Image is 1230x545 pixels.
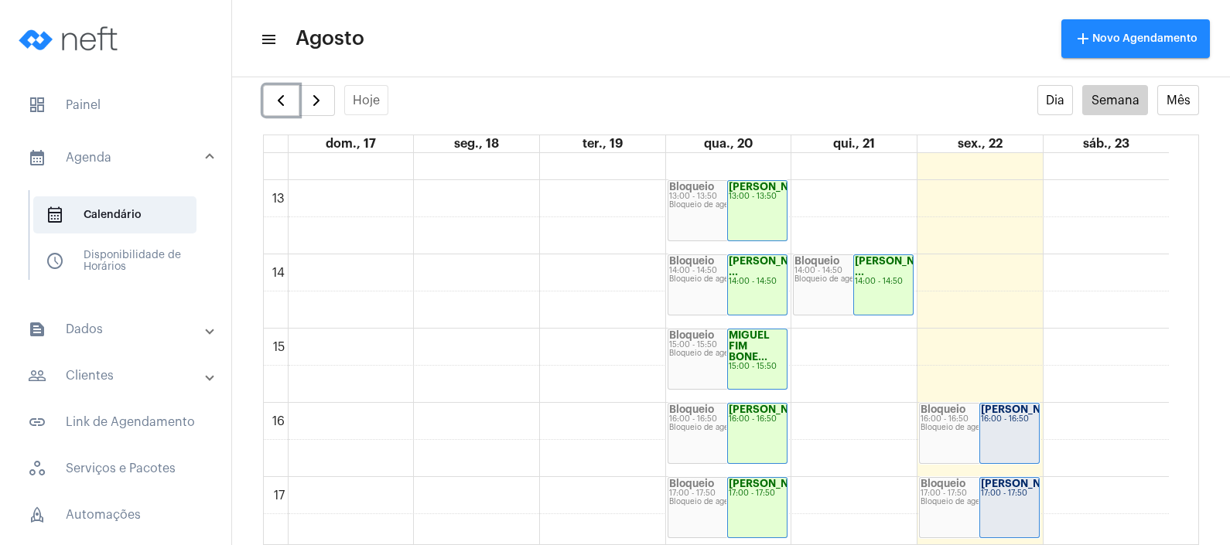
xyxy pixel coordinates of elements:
[981,404,1077,414] strong: [PERSON_NAME]...
[921,404,965,414] strong: Bloqueio
[669,489,787,498] div: 17:00 - 17:50
[921,415,1038,424] div: 16:00 - 16:50
[269,266,288,280] div: 14
[15,87,216,124] span: Painel
[1157,85,1199,115] button: Mês
[344,85,389,115] button: Hoje
[921,424,1038,432] div: Bloqueio de agenda
[729,415,786,424] div: 16:00 - 16:50
[729,489,786,498] div: 17:00 - 17:50
[669,341,787,349] div: 15:00 - 15:50
[9,311,231,348] mat-expansion-panel-header: sidenav iconDados
[263,85,299,116] button: Semana Anterior
[271,489,288,502] div: 17
[28,148,46,167] mat-icon: sidenav icon
[981,489,1038,498] div: 17:00 - 17:50
[729,479,825,489] strong: [PERSON_NAME]...
[1061,19,1210,58] button: Novo Agendamento
[28,366,207,385] mat-panel-title: Clientes
[855,256,941,277] strong: [PERSON_NAME] ...
[729,256,815,277] strong: [PERSON_NAME] ...
[33,196,196,233] span: Calendário
[729,192,786,201] div: 13:00 - 13:50
[28,96,46,114] span: sidenav icon
[28,320,207,339] mat-panel-title: Dados
[729,182,825,192] strong: [PERSON_NAME]...
[729,330,770,362] strong: MIGUEL FIM BONE...
[260,30,275,49] mat-icon: sidenav icon
[9,182,231,301] div: sidenav iconAgenda
[669,349,787,358] div: Bloqueio de agenda
[855,278,912,286] div: 14:00 - 14:50
[1080,135,1133,152] a: 23 de agosto de 2025
[669,256,714,266] strong: Bloqueio
[296,26,364,51] span: Agosto
[981,479,1077,489] strong: [PERSON_NAME]...
[669,424,787,432] div: Bloqueio de agenda
[1082,85,1148,115] button: Semana
[270,340,288,354] div: 15
[28,320,46,339] mat-icon: sidenav icon
[299,85,335,116] button: Próximo Semana
[28,148,207,167] mat-panel-title: Agenda
[921,498,1038,506] div: Bloqueio de agenda
[729,404,825,414] strong: [PERSON_NAME]...
[9,357,231,394] mat-expansion-panel-header: sidenav iconClientes
[1074,33,1198,44] span: Novo Agendamento
[669,479,714,489] strong: Bloqueio
[921,489,1038,498] div: 17:00 - 17:50
[269,414,288,428] div: 16
[794,275,912,284] div: Bloqueio de agenda
[729,278,786,286] div: 14:00 - 14:50
[323,135,379,152] a: 17 de agosto de 2025
[28,413,46,431] mat-icon: sidenav icon
[955,135,1006,152] a: 22 de agosto de 2025
[9,133,231,182] mat-expansion-panel-header: sidenav iconAgenda
[15,496,216,533] span: Automações
[669,404,714,414] strong: Bloqueio
[28,459,46,478] span: sidenav icon
[451,135,502,152] a: 18 de agosto de 2025
[669,192,787,201] div: 13:00 - 13:50
[15,450,216,487] span: Serviços e Pacotes
[46,252,64,271] span: sidenav icon
[269,192,288,206] div: 13
[12,8,128,70] img: logo-neft-novo-2.png
[579,135,626,152] a: 19 de agosto de 2025
[1037,85,1074,115] button: Dia
[28,506,46,524] span: sidenav icon
[830,135,878,152] a: 21 de agosto de 2025
[794,256,839,266] strong: Bloqueio
[701,135,756,152] a: 20 de agosto de 2025
[1074,29,1092,48] mat-icon: add
[729,363,786,371] div: 15:00 - 15:50
[669,498,787,506] div: Bloqueio de agenda
[669,182,714,192] strong: Bloqueio
[33,243,196,280] span: Disponibilidade de Horários
[981,415,1038,424] div: 16:00 - 16:50
[669,330,714,340] strong: Bloqueio
[794,267,912,275] div: 14:00 - 14:50
[28,366,46,385] mat-icon: sidenav icon
[15,404,216,441] span: Link de Agendamento
[669,201,787,209] div: Bloqueio de agenda
[46,206,64,224] span: sidenav icon
[669,275,787,284] div: Bloqueio de agenda
[669,267,787,275] div: 14:00 - 14:50
[669,415,787,424] div: 16:00 - 16:50
[921,479,965,489] strong: Bloqueio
